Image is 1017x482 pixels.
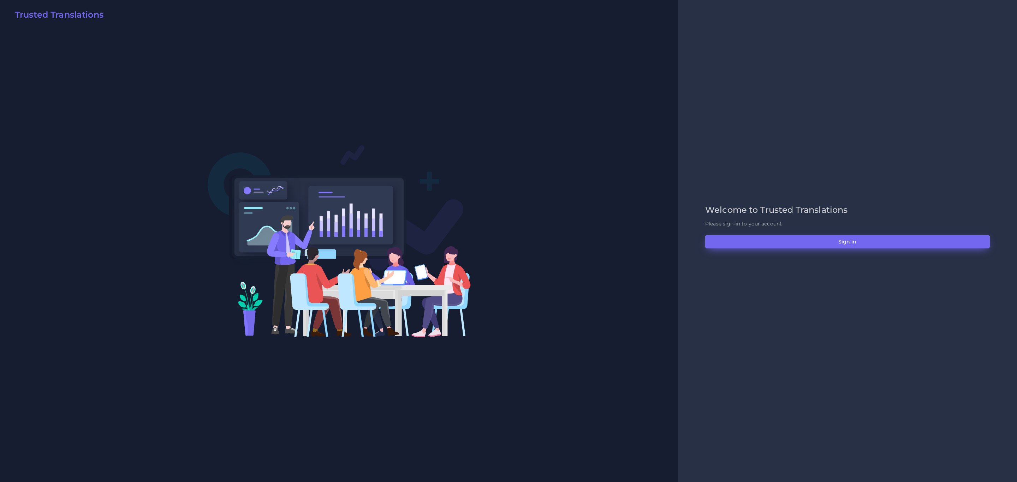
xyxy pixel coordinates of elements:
a: Trusted Translations [10,10,103,23]
h2: Trusted Translations [15,10,103,20]
button: Sign in [705,235,990,248]
img: Login V2 [207,145,471,338]
p: Please sign-in to your account [705,220,990,228]
h2: Welcome to Trusted Translations [705,205,990,215]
